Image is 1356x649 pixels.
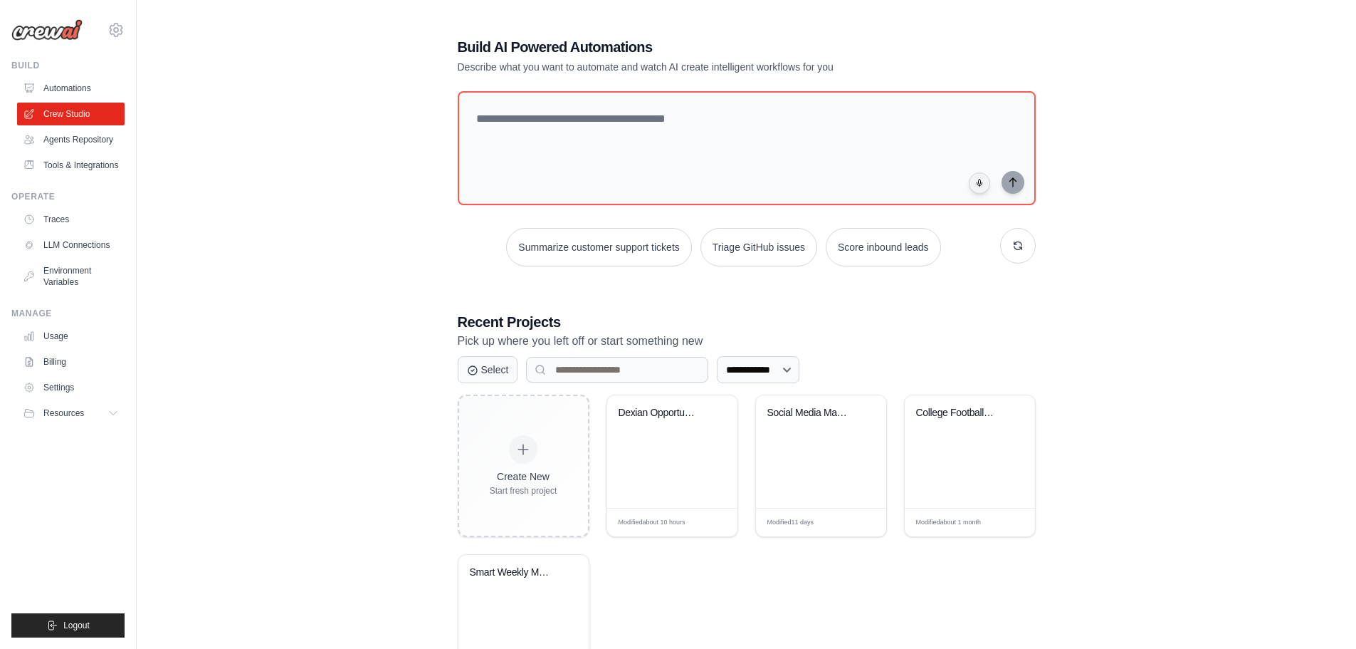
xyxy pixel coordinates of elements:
[17,325,125,348] a: Usage
[1000,228,1036,264] button: Get new suggestions
[470,566,556,579] div: Smart Weekly Meal Planner
[17,103,125,125] a: Crew Studio
[916,407,1002,420] div: College Football Parlay Optimizer
[767,407,853,420] div: Social Media Management Automation
[11,191,125,202] div: Operate
[767,518,814,528] span: Modified 11 days
[458,332,1036,351] p: Pick up where you left off or start something new
[63,620,90,631] span: Logout
[17,208,125,231] a: Traces
[43,407,84,419] span: Resources
[490,469,557,484] div: Create New
[11,308,125,319] div: Manage
[17,351,125,373] a: Billing
[458,356,518,383] button: Select
[703,517,715,528] span: Edit
[17,128,125,151] a: Agents Repository
[1001,517,1013,528] span: Edit
[11,613,125,638] button: Logout
[826,228,941,266] button: Score inbound leads
[458,312,1036,332] h3: Recent Projects
[11,60,125,71] div: Build
[17,402,125,425] button: Resources
[506,228,691,266] button: Summarize customer support tickets
[17,154,125,177] a: Tools & Integrations
[11,19,83,41] img: Logo
[17,234,125,256] a: LLM Connections
[852,517,864,528] span: Edit
[490,485,557,497] div: Start fresh project
[619,518,685,528] span: Modified about 10 hours
[458,37,936,57] h1: Build AI Powered Automations
[17,376,125,399] a: Settings
[458,60,936,74] p: Describe what you want to automate and watch AI create intelligent workflows for you
[969,172,990,194] button: Click to speak your automation idea
[619,407,705,420] div: Dexian Opportunity Intelligence Crew
[700,228,817,266] button: Triage GitHub issues
[916,518,982,528] span: Modified about 1 month
[17,77,125,100] a: Automations
[17,259,125,294] a: Environment Variables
